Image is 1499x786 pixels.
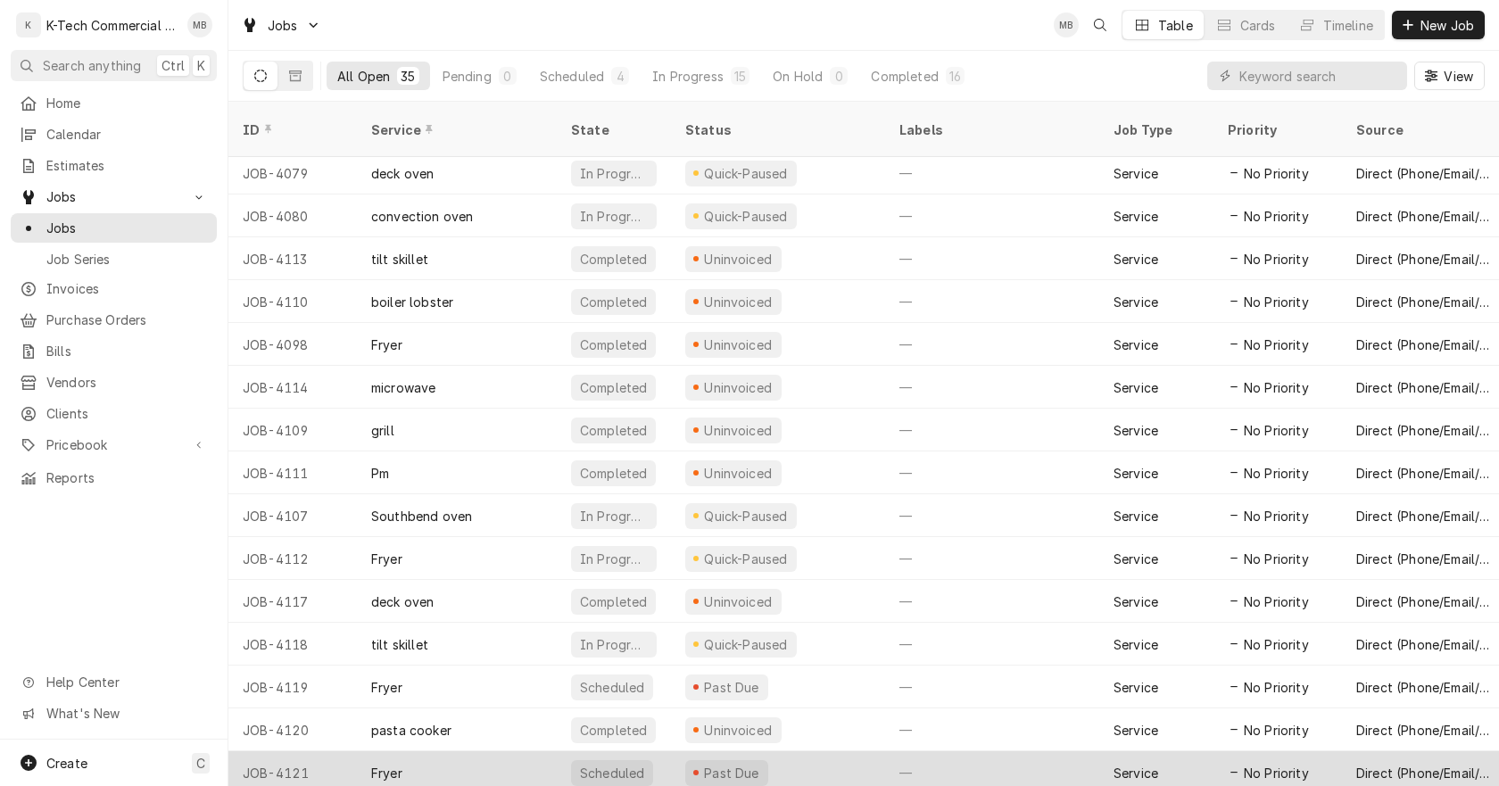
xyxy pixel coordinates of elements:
span: Purchase Orders [46,310,208,329]
span: No Priority [1244,635,1309,654]
div: Direct (Phone/Email/etc.) [1356,207,1492,226]
span: Create [46,756,87,771]
div: Quick-Paused [702,507,790,525]
span: No Priority [1244,721,1309,740]
span: No Priority [1244,507,1309,525]
a: Go to What's New [11,699,217,728]
span: Help Center [46,673,206,691]
div: Completed [578,378,649,397]
div: Source [1356,120,1488,139]
span: New Job [1417,16,1478,35]
div: Direct (Phone/Email/etc.) [1356,678,1492,697]
div: — [885,580,1099,623]
div: Cards [1240,16,1276,35]
div: JOB-4117 [228,580,357,623]
a: Job Series [11,244,217,274]
div: ID [243,120,339,139]
div: JOB-4107 [228,494,357,537]
div: Scheduled [578,764,646,782]
button: Open search [1086,11,1114,39]
div: Direct (Phone/Email/etc.) [1356,550,1492,568]
div: Scheduled [578,678,646,697]
div: — [885,366,1099,409]
div: Quick-Paused [702,635,790,654]
div: 4 [615,67,625,86]
div: tilt skillet [371,250,428,269]
div: Direct (Phone/Email/etc.) [1356,378,1492,397]
div: Completed [578,250,649,269]
div: Completed [578,421,649,440]
div: JOB-4113 [228,237,357,280]
div: Uninvoiced [702,293,774,311]
span: No Priority [1244,592,1309,611]
span: No Priority [1244,207,1309,226]
span: Jobs [46,219,208,237]
button: View [1414,62,1485,90]
div: Quick-Paused [702,207,790,226]
div: Table [1158,16,1193,35]
div: State [571,120,657,139]
div: — [885,451,1099,494]
span: C [196,754,205,773]
span: Reports [46,468,208,487]
div: — [885,666,1099,708]
span: No Priority [1244,164,1309,183]
div: 0 [833,67,844,86]
div: Completed [578,293,649,311]
div: MB [187,12,212,37]
span: No Priority [1244,250,1309,269]
div: JOB-4109 [228,409,357,451]
span: Bills [46,342,208,360]
button: Search anythingCtrlK [11,50,217,81]
div: Fryer [371,550,402,568]
div: deck oven [371,592,434,611]
span: Invoices [46,279,208,298]
div: Past Due [702,678,762,697]
a: Go to Help Center [11,667,217,697]
div: boiler lobster [371,293,453,311]
div: grill [371,421,394,440]
div: Pending [443,67,492,86]
div: Direct (Phone/Email/etc.) [1356,464,1492,483]
div: Direct (Phone/Email/etc.) [1356,635,1492,654]
span: Clients [46,404,208,423]
div: Status [685,120,867,139]
a: Bills [11,336,217,366]
div: All Open [337,67,390,86]
span: No Priority [1244,464,1309,483]
div: Direct (Phone/Email/etc.) [1356,764,1492,782]
div: JOB-4098 [228,323,357,366]
div: Timeline [1323,16,1373,35]
div: JOB-4114 [228,366,357,409]
div: tilt skillet [371,635,428,654]
div: — [885,237,1099,280]
div: convection oven [371,207,473,226]
div: Service [1114,164,1158,183]
div: Uninvoiced [702,592,774,611]
div: — [885,194,1099,237]
div: In Progress [578,507,650,525]
span: Calendar [46,125,208,144]
div: Service [1114,335,1158,354]
span: Pricebook [46,435,181,454]
span: No Priority [1244,293,1309,311]
a: Vendors [11,368,217,397]
div: Service [1114,421,1158,440]
div: JOB-4119 [228,666,357,708]
div: Job Type [1114,120,1199,139]
div: Fryer [371,764,402,782]
div: Service [371,120,539,139]
div: Uninvoiced [702,378,774,397]
a: Home [11,88,217,118]
a: Calendar [11,120,217,149]
div: Service [1114,764,1158,782]
div: Direct (Phone/Email/etc.) [1356,421,1492,440]
div: — [885,537,1099,580]
div: — [885,152,1099,194]
div: 15 [734,67,746,86]
div: Quick-Paused [702,550,790,568]
div: On Hold [773,67,823,86]
div: Direct (Phone/Email/etc.) [1356,507,1492,525]
div: In Progress [578,207,650,226]
div: deck oven [371,164,434,183]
